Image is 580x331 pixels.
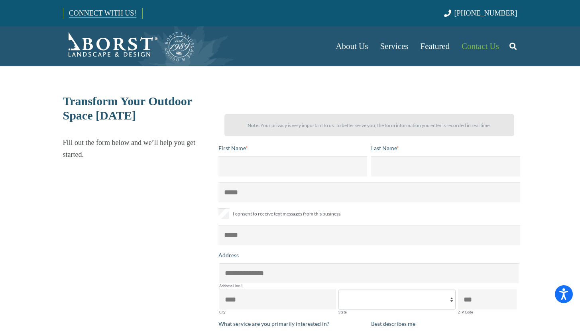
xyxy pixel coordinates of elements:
[219,310,336,314] label: City
[374,26,414,66] a: Services
[415,26,456,66] a: Featured
[63,137,212,161] p: Fill out the form below and we’ll help you get started.
[218,208,229,219] input: I consent to receive text messages from this business.
[218,145,246,151] span: First Name
[219,284,519,288] label: Address Line 1
[218,252,239,259] span: Address
[371,320,415,327] span: Best describes me
[462,41,499,51] span: Contact Us
[330,26,374,66] a: About Us
[456,26,505,66] a: Contact Us
[336,41,368,51] span: About Us
[505,36,521,56] a: Search
[218,156,368,176] input: First Name*
[421,41,450,51] span: Featured
[63,4,142,23] a: CONNECT WITH US!
[371,145,397,151] span: Last Name
[338,310,456,314] label: State
[233,209,342,219] span: I consent to receive text messages from this business.
[371,156,520,176] input: Last Name*
[444,9,517,17] a: [PHONE_NUMBER]
[248,122,260,128] strong: Note:
[454,9,517,17] span: [PHONE_NUMBER]
[458,310,517,314] label: ZIP Code
[232,119,507,131] p: Your privacy is very important to us. To better serve you, the form information you enter is reco...
[380,41,408,51] span: Services
[218,320,329,327] span: What service are you primarily interested in?
[63,94,192,122] span: Transform Your Outdoor Space [DATE]
[63,30,195,62] a: Borst-Logo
